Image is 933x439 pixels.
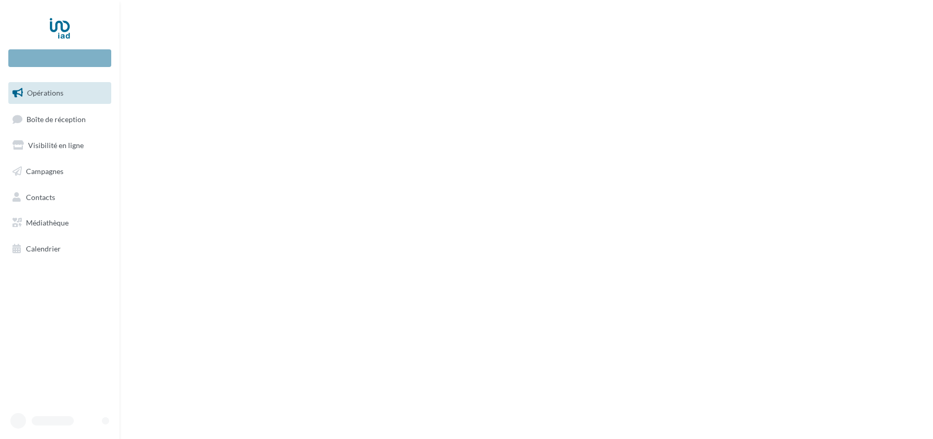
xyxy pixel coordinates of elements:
[26,192,55,201] span: Contacts
[6,135,113,156] a: Visibilité en ligne
[26,244,61,253] span: Calendrier
[6,82,113,104] a: Opérations
[6,238,113,260] a: Calendrier
[6,161,113,182] a: Campagnes
[26,218,69,227] span: Médiathèque
[28,141,84,150] span: Visibilité en ligne
[6,108,113,130] a: Boîte de réception
[26,167,63,176] span: Campagnes
[6,212,113,234] a: Médiathèque
[27,88,63,97] span: Opérations
[6,187,113,208] a: Contacts
[8,49,111,67] div: Nouvelle campagne
[27,114,86,123] span: Boîte de réception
